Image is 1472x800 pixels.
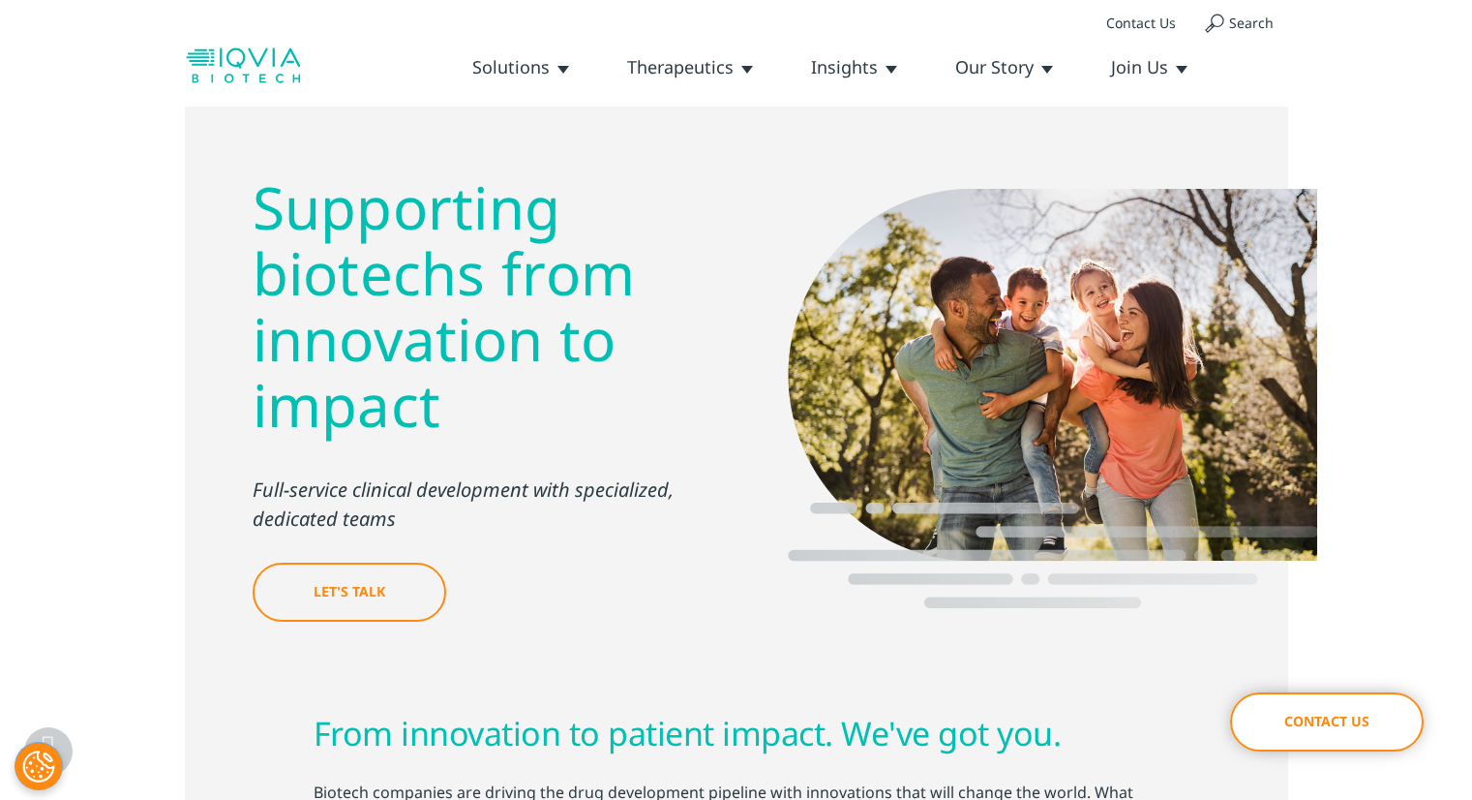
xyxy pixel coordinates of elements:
a: Let's Talk [253,563,446,622]
h3: From innovation to patient impact. We've got you. [314,713,1159,755]
p: Full-service clinical development with specialized, dedicated teams [253,476,760,534]
a: Join Us [1111,55,1187,78]
button: Cookies Settings [15,742,63,790]
a: Solutions [472,55,569,78]
img: search.svg [1205,14,1224,33]
a: Therapeutics [627,55,753,78]
a: Contact Us [1230,692,1424,752]
h2: Supporting biotechs from innovation to impact [253,174,760,438]
a: Our Story [955,55,1053,78]
img: biotech-logo.svg [185,46,301,84]
a: Insights [811,55,897,78]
